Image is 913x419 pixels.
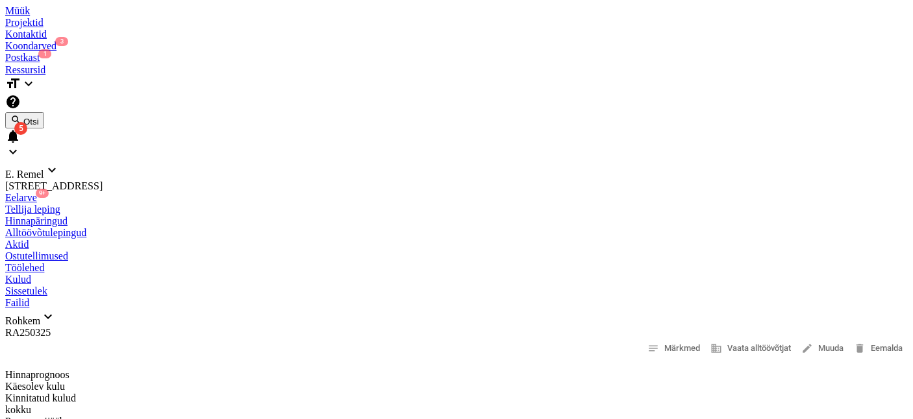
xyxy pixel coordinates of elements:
div: Rohkem [5,309,908,327]
button: Märkmed [642,339,705,359]
a: Ressursid [5,64,908,76]
button: Muuda [796,339,849,359]
a: Sissetulek [5,285,908,297]
div: Postkast [5,52,908,64]
span: Märkmed [647,341,700,356]
i: keyboard_arrow_down [44,162,60,178]
a: Eelarve9+ [5,192,908,204]
a: Aktid [5,239,908,250]
span: 5 [14,122,27,135]
a: Kulud [5,274,908,285]
div: Käesolev kulu [5,381,200,392]
span: 1 [38,49,51,58]
iframe: Chat Widget [848,357,913,419]
span: 3 [55,37,68,46]
a: Kontaktid [5,29,908,40]
a: Alltöövõtulepingud [5,227,908,239]
i: keyboard_arrow_down [40,309,56,324]
div: Eelarve [5,192,908,204]
div: Koondarved [5,40,908,52]
a: Failid [5,297,908,309]
a: Projektid [5,17,908,29]
span: 9+ [36,189,49,198]
a: Töölehed [5,262,908,274]
div: RA250325 [5,327,908,339]
button: Otsi [5,112,44,128]
a: Hinnapäringud [5,215,908,227]
span: edit [801,342,813,354]
span: Vaata alltöövõtjat [710,341,791,356]
span: notes [647,342,659,354]
i: keyboard_arrow_down [5,144,21,160]
i: Abikeskus [5,94,21,110]
button: Vaata alltöövõtjat [705,339,796,359]
i: format_size [5,76,21,91]
div: Kinnitatud kulud kokku [5,392,103,416]
span: business [710,342,722,354]
span: search [10,114,21,125]
a: Tellija leping [5,204,908,215]
a: Postkast1 [5,52,908,64]
i: notifications [5,128,21,144]
span: Eemalda [854,341,903,356]
a: Müük [5,5,908,17]
button: Eemalda [849,339,908,359]
span: Muuda [801,341,844,356]
a: Koondarved3 [5,40,908,52]
span: delete [854,342,866,354]
i: keyboard_arrow_down [21,76,36,91]
span: E. Remel [5,169,44,180]
div: [STREET_ADDRESS] [5,180,908,192]
div: Hinnaprognoos [5,369,103,381]
a: Ostutellimused [5,250,908,262]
